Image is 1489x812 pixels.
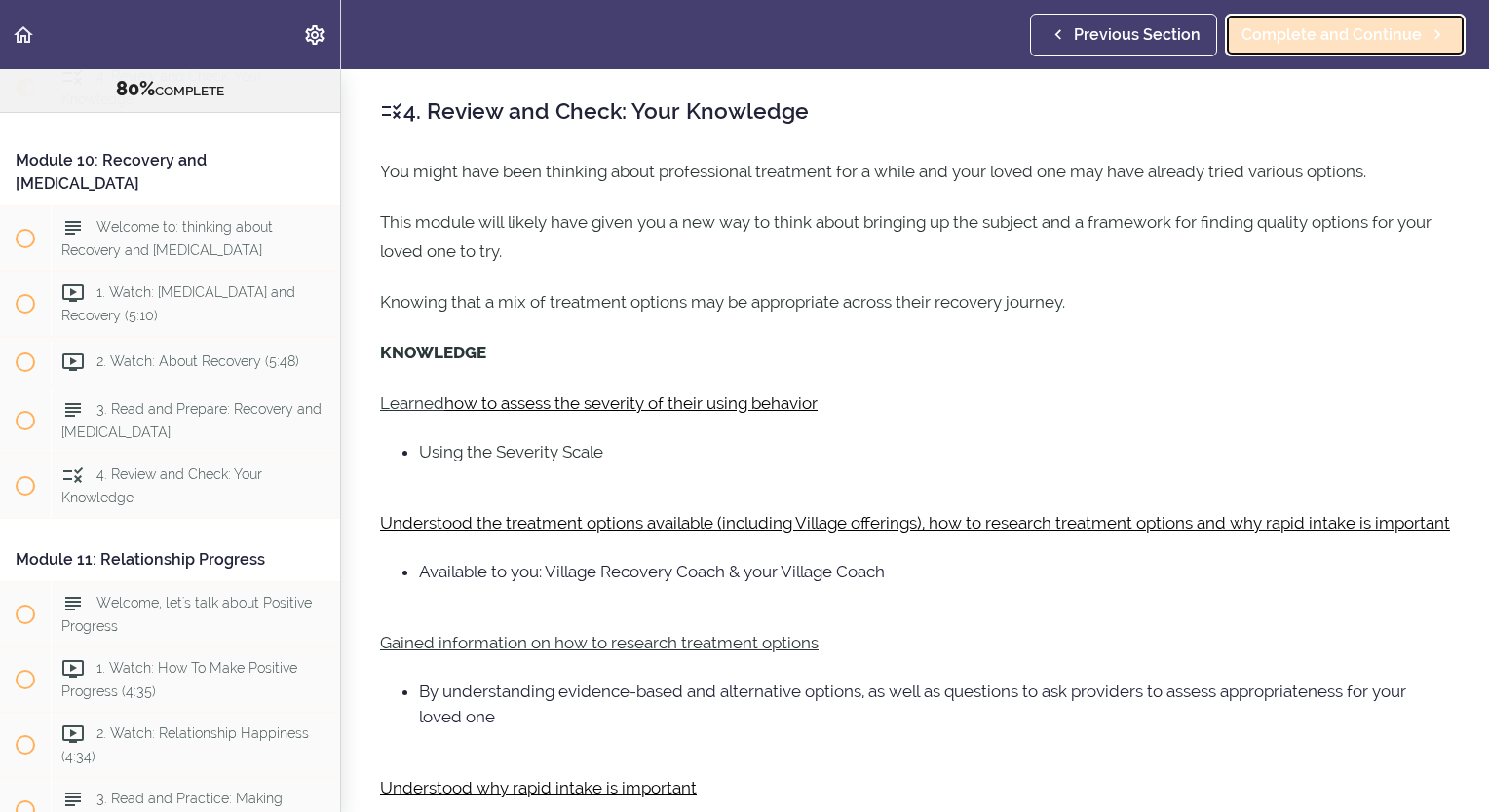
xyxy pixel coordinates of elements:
svg: Back to course curriculum [12,23,35,47]
svg: Settings Menu [303,23,326,47]
span: 2. Watch: About Recovery (5:48) [96,353,299,369]
u: how to assess the severity of their using behavior [444,393,818,413]
span: 2. Watch: Relationship Happiness (4:34) [61,725,309,763]
h2: 4. Review and Check: Your Knowledge [380,94,1450,128]
span: This module will likely have given you a new way to think about bringing up the subject and a fra... [380,212,1432,261]
span: 1. Watch: [MEDICAL_DATA] and Recovery (5:10) [61,284,295,322]
u: Gained information on how to research treatment options [380,633,819,652]
u: Understood why rapid intake is important [380,778,697,797]
u: Learned [380,393,444,413]
a: Previous Section [1030,14,1217,56]
span: Using the Severity Scale [419,442,603,461]
span: 4. Review and Check: Your Knowledge [61,466,262,504]
li: By understanding evidence-based and alternative options, as well as questions to ask providers to... [419,679,1450,729]
span: Welcome, let's talk about Positive Progress [61,595,312,633]
span: Complete and Continue [1241,23,1422,47]
span: Previous Section [1074,23,1201,47]
span: Welcome to: thinking about Recovery and [MEDICAL_DATA] [61,219,273,257]
span: Knowing that a mix of treatment options may be appropriate across their recovery journey. [380,292,1065,312]
span: 80% [116,77,155,100]
strong: KNOWLEDGE [380,343,486,362]
div: COMPLETE [24,77,316,102]
u: Understood the treatment options available (including Village offerings), how to research treatme... [380,513,1450,533]
a: Complete and Continue [1225,14,1466,56]
span: 1. Watch: How To Make Positive Progress (4:35) [61,660,297,698]
span: 3. Read and Prepare: Recovery and [MEDICAL_DATA] [61,401,322,439]
li: Available to you: Village Recovery Coach & your Village Coach [419,559,1450,584]
span: You might have been thinking about professional treatment for a while and your loved one may have... [380,162,1366,181]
